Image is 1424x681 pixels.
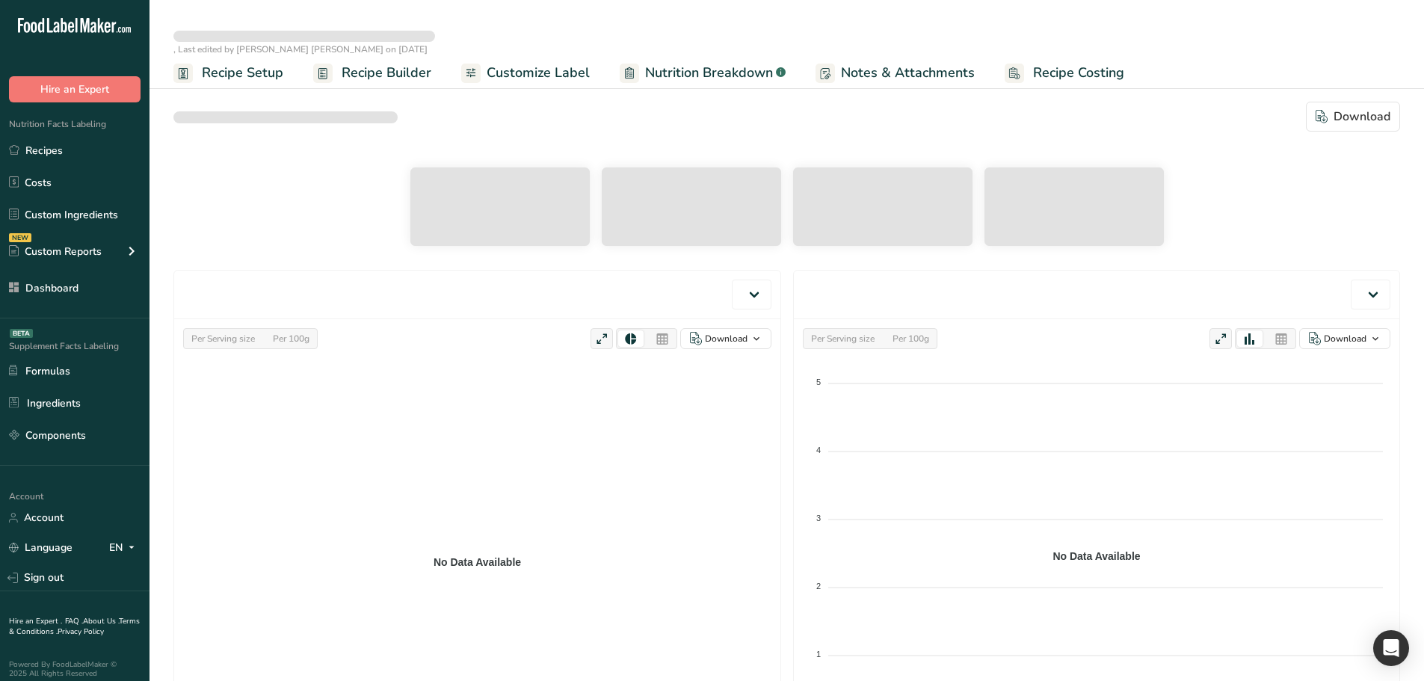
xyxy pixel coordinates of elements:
button: Download [1299,328,1390,349]
button: Download [1306,102,1400,132]
tspan: 5 [816,378,821,386]
div: Download [1324,332,1366,345]
div: Per Serving size [185,330,261,347]
div: Open Intercom Messenger [1373,630,1409,666]
a: Recipe Builder [313,56,431,90]
div: Per 100g [887,330,935,347]
span: Recipe Setup [202,63,283,83]
text: No Data Available [1052,550,1140,562]
a: FAQ . [65,616,83,626]
span: Recipe Costing [1033,63,1124,83]
div: Download [1316,108,1390,126]
tspan: 3 [816,514,821,523]
a: Notes & Attachments [816,56,975,90]
span: Nutrition Breakdown [645,63,773,83]
tspan: 2 [816,582,821,591]
a: Recipe Costing [1005,56,1124,90]
span: Recipe Builder [342,63,431,83]
a: Terms & Conditions . [9,616,140,637]
button: Hire an Expert [9,76,141,102]
div: Download [705,332,748,345]
div: BETA [10,329,33,338]
a: Customize Label [461,56,590,90]
a: About Us . [83,616,119,626]
a: Hire an Expert . [9,616,62,626]
tspan: 4 [816,446,821,454]
button: Download [680,328,771,349]
a: Recipe Setup [173,56,283,90]
span: Customize Label [487,63,590,83]
a: Privacy Policy [58,626,104,637]
span: , Last edited by [PERSON_NAME] [PERSON_NAME] on [DATE] [173,43,428,55]
tspan: 1 [816,650,821,659]
a: Language [9,534,73,561]
div: Powered By FoodLabelMaker © 2025 All Rights Reserved [9,660,141,678]
text: No Data Available [434,556,521,568]
div: Per Serving size [805,330,881,347]
div: EN [109,539,141,557]
div: Custom Reports [9,244,102,259]
div: NEW [9,233,31,242]
span: Notes & Attachments [841,63,975,83]
div: Per 100g [267,330,315,347]
a: Nutrition Breakdown [620,56,786,90]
